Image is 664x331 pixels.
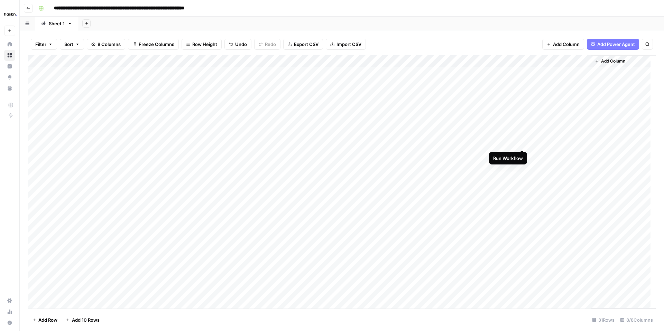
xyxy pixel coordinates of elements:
[38,316,57,323] span: Add Row
[35,17,78,30] a: Sheet 1
[72,316,100,323] span: Add 10 Rows
[87,39,125,50] button: 8 Columns
[4,72,15,83] a: Opportunities
[4,306,15,317] a: Usage
[592,57,628,66] button: Add Column
[35,41,46,48] span: Filter
[587,39,639,50] button: Add Power Agent
[589,314,617,325] div: 31 Rows
[128,39,179,50] button: Freeze Columns
[31,39,57,50] button: Filter
[60,39,84,50] button: Sort
[4,39,15,50] a: Home
[597,41,635,48] span: Add Power Agent
[4,50,15,61] a: Browse
[98,41,121,48] span: 8 Columns
[49,20,65,27] div: Sheet 1
[617,314,656,325] div: 8/8 Columns
[224,39,251,50] button: Undo
[4,8,17,20] img: Haskn Logo
[542,39,584,50] button: Add Column
[235,41,247,48] span: Undo
[64,41,73,48] span: Sort
[326,39,366,50] button: Import CSV
[4,6,15,23] button: Workspace: Haskn
[283,39,323,50] button: Export CSV
[139,41,174,48] span: Freeze Columns
[4,61,15,72] a: Insights
[192,41,217,48] span: Row Height
[336,41,361,48] span: Import CSV
[493,155,523,162] div: Run Workflow
[4,295,15,306] a: Settings
[182,39,222,50] button: Row Height
[265,41,276,48] span: Redo
[254,39,280,50] button: Redo
[601,58,625,64] span: Add Column
[62,314,104,325] button: Add 10 Rows
[4,317,15,328] button: Help + Support
[4,83,15,94] a: Your Data
[553,41,580,48] span: Add Column
[28,314,62,325] button: Add Row
[294,41,319,48] span: Export CSV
